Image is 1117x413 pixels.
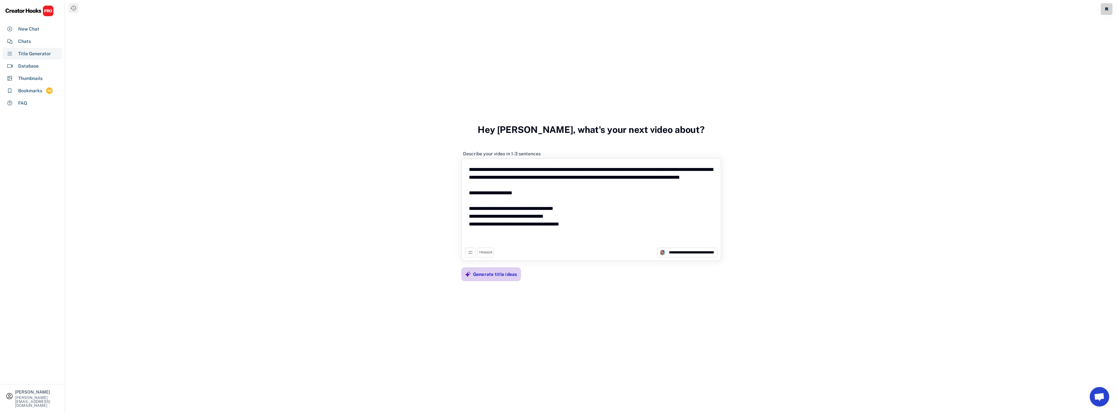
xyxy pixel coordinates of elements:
[479,251,492,255] div: TRIGGER
[18,38,31,45] div: Chats
[473,271,517,277] div: Generate title ideas
[18,50,51,57] div: Title Generator
[18,87,42,94] div: Bookmarks
[18,75,43,82] div: Thumbnails
[463,151,541,157] div: Describe your video in 1-3 sentences
[15,396,59,407] div: [PERSON_NAME][EMAIL_ADDRESS][DOMAIN_NAME]
[659,250,665,255] img: channels4_profile.jpg
[1090,387,1109,407] a: Open chat
[18,63,39,70] div: Database
[15,390,59,394] div: [PERSON_NAME]
[5,5,54,17] img: CHPRO%20Logo.svg
[46,88,53,94] div: 49
[18,26,39,32] div: New Chat
[18,100,27,107] div: FAQ
[478,117,705,142] h3: Hey [PERSON_NAME], what's your next video about?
